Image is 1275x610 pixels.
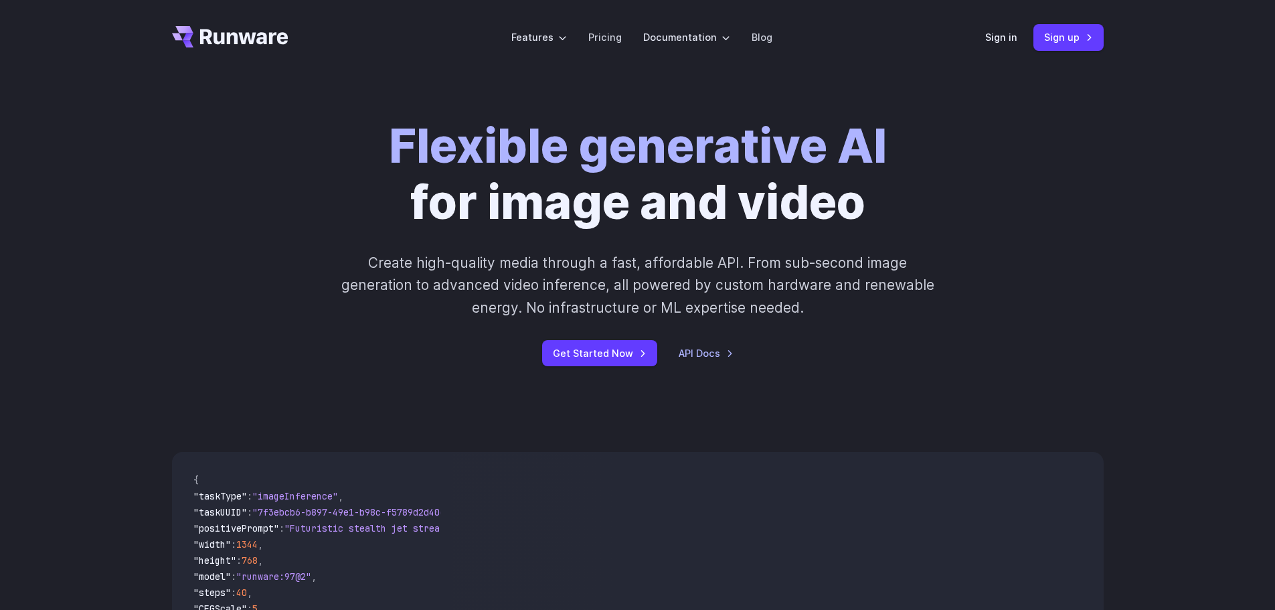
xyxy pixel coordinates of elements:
span: "width" [193,538,231,550]
a: Blog [752,29,772,45]
span: "positivePrompt" [193,522,279,534]
span: , [311,570,317,583]
span: , [338,490,343,502]
a: Sign up [1033,24,1104,50]
span: , [258,538,263,550]
a: Sign in [985,29,1017,45]
label: Features [511,29,567,45]
span: "7f3ebcb6-b897-49e1-b98c-f5789d2d40d7" [252,506,456,518]
a: Pricing [588,29,622,45]
h1: for image and video [389,118,887,230]
span: 1344 [236,538,258,550]
span: : [231,570,236,583]
span: : [236,554,242,566]
span: : [247,506,252,518]
a: Get Started Now [542,340,657,366]
span: : [247,490,252,502]
p: Create high-quality media through a fast, affordable API. From sub-second image generation to adv... [339,252,936,319]
label: Documentation [643,29,730,45]
span: "height" [193,554,236,566]
span: 768 [242,554,258,566]
span: "Futuristic stealth jet streaking through a neon-lit cityscape with glowing purple exhaust" [284,522,772,534]
span: : [279,522,284,534]
span: : [231,538,236,550]
span: : [231,587,236,599]
span: { [193,474,199,486]
span: "taskUUID" [193,506,247,518]
span: "steps" [193,587,231,599]
span: "runware:97@2" [236,570,311,583]
span: , [258,554,263,566]
span: 40 [236,587,247,599]
a: Go to / [172,26,288,48]
strong: Flexible generative AI [389,117,887,174]
span: , [247,587,252,599]
span: "model" [193,570,231,583]
a: API Docs [679,346,734,361]
span: "imageInference" [252,490,338,502]
span: "taskType" [193,490,247,502]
